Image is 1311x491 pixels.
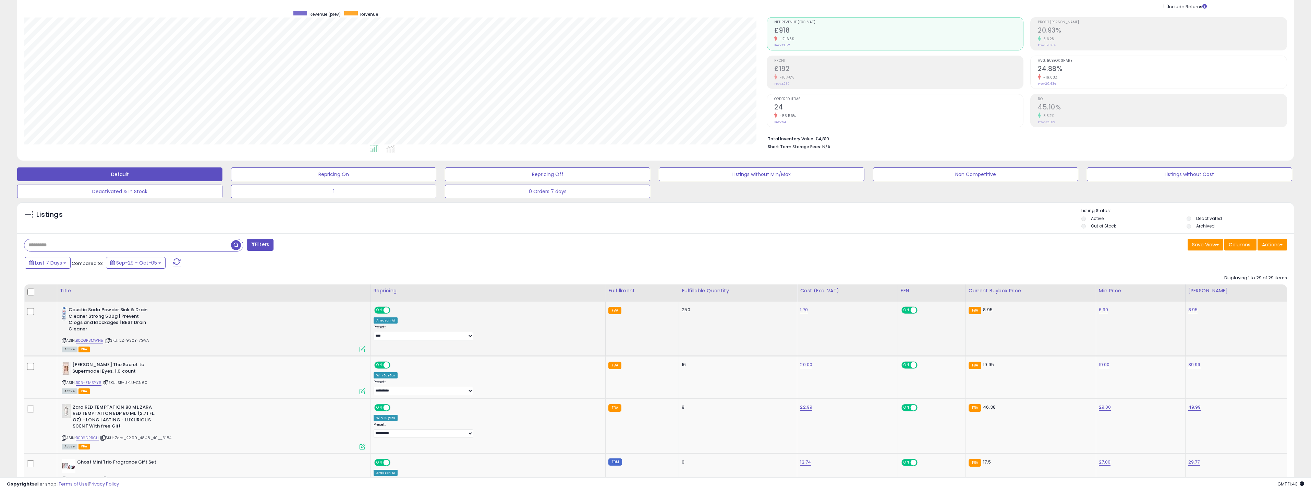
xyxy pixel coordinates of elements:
[374,422,600,438] div: Preset:
[1258,239,1287,250] button: Actions
[682,287,794,294] div: Fulfillable Quantity
[309,11,341,17] span: Revenue (prev)
[62,307,365,351] div: ASIN:
[983,404,996,410] span: 46.38
[902,307,911,313] span: ON
[7,481,32,487] strong: Copyright
[103,380,147,385] span: | SKU: S5-UKLU-CN60
[1099,306,1108,313] a: 6.99
[445,185,650,198] button: 0 Orders 7 days
[62,404,71,418] img: 21cOZAefGoL._SL40_.jpg
[1188,287,1284,294] div: [PERSON_NAME]
[682,404,792,410] div: 8
[77,459,160,467] b: Ghost Mini Trio Fragrance Gift Set
[1229,241,1250,248] span: Columns
[822,143,830,150] span: N/A
[1099,459,1111,466] a: 27.00
[35,259,62,266] span: Last 7 Days
[800,404,812,411] a: 22.99
[1041,113,1054,118] small: 5.32%
[374,380,600,395] div: Preset:
[969,362,981,369] small: FBA
[983,459,991,465] span: 17.5
[873,167,1078,181] button: Non Competitive
[1041,36,1055,42] small: 6.62%
[375,459,384,465] span: ON
[1188,239,1223,250] button: Save View
[777,75,794,80] small: -16.48%
[902,459,911,465] span: ON
[374,287,603,294] div: Repricing
[983,306,993,313] span: 8.95
[1038,65,1287,74] h2: 24.88%
[917,362,927,368] span: OFF
[73,404,156,431] b: Zara RED TEMPTATION 80 ML ZARA RED TEMPTATION EDP 80 ML (2.71 FL. OZ) - LONG LASTING - LUXURIOUS ...
[969,459,981,467] small: FBA
[106,257,166,269] button: Sep-29 - Oct-05
[78,444,90,449] span: FBA
[969,404,981,412] small: FBA
[62,362,71,375] img: 31MXyqmy-5L._SL40_.jpg
[17,167,222,181] button: Default
[1224,275,1287,281] div: Displaying 1 to 29 of 29 items
[36,210,63,220] h5: Listings
[62,307,67,320] img: 31PNdacc3hL._SL40_.jpg
[62,404,365,449] div: ASIN:
[76,338,104,343] a: B0CGP3MWN5
[60,287,368,294] div: Title
[1038,43,1056,47] small: Prev: 19.63%
[768,144,821,150] b: Short Term Storage Fees:
[62,362,365,394] div: ASIN:
[1038,59,1287,63] span: Avg. Buybox Share
[1099,361,1110,368] a: 19.00
[105,338,149,343] span: | SKU: 2Z-930Y-7GVA
[774,59,1023,63] span: Profit
[389,362,400,368] span: OFF
[901,287,963,294] div: EFN
[389,459,400,465] span: OFF
[375,307,384,313] span: ON
[774,26,1023,36] h2: £918
[1081,208,1294,214] p: Listing States:
[374,470,398,476] div: Amazon AI
[902,362,911,368] span: ON
[116,259,157,266] span: Sep-29 - Oct-05
[445,167,650,181] button: Repricing Off
[774,120,786,124] small: Prev: 54
[1188,361,1201,368] a: 39.99
[969,307,981,314] small: FBA
[389,307,400,313] span: OFF
[608,404,621,412] small: FBA
[608,307,621,314] small: FBA
[72,260,103,267] span: Compared to:
[374,372,398,378] div: Win BuyBox
[1188,404,1201,411] a: 49.99
[800,306,808,313] a: 1.70
[78,347,90,352] span: FBA
[375,362,384,368] span: ON
[608,287,676,294] div: Fulfillment
[682,459,792,465] div: 0
[89,481,119,487] a: Privacy Policy
[375,405,384,410] span: ON
[1196,223,1215,229] label: Archived
[62,388,77,394] span: All listings currently available for purchase on Amazon
[969,287,1093,294] div: Current Buybox Price
[1087,167,1292,181] button: Listings without Cost
[917,307,927,313] span: OFF
[800,459,811,466] a: 12.74
[774,43,790,47] small: Prev: £1,172
[608,362,621,369] small: FBA
[682,307,792,313] div: 250
[682,362,792,368] div: 16
[25,257,71,269] button: Last 7 Days
[1091,215,1104,221] label: Active
[917,405,927,410] span: OFF
[76,435,99,441] a: B0B6DRRGL1
[72,362,156,376] b: [PERSON_NAME] The Secret to Supermodel Eyes, 1.0 count
[608,458,622,466] small: FBM
[1224,239,1257,250] button: Columns
[7,481,119,488] div: seller snap | |
[774,103,1023,113] h2: 24
[983,361,994,368] span: 19.95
